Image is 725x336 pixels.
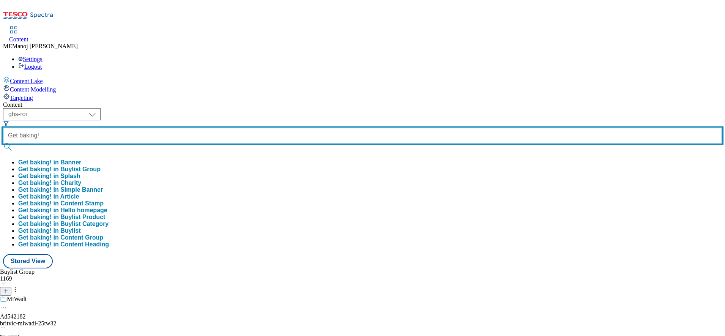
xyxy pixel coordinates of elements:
div: Get baking! in [18,200,104,207]
span: Hello homepage [60,207,107,213]
div: Get baking! in [18,166,101,173]
span: Targeting [10,95,33,101]
button: Get baking! in Buylist Group [18,166,101,173]
a: Content [9,27,28,43]
button: Get baking! in Banner [18,159,81,166]
div: Content [3,101,722,108]
a: Logout [18,63,42,70]
div: Get baking! in [18,207,107,214]
button: Get baking! in Content Stamp [18,200,104,207]
a: Content Modelling [3,85,722,93]
input: Search [3,128,722,143]
button: Get baking! in Buylist Category [18,221,109,227]
span: Content [9,36,28,43]
button: Get baking! in Buylist [18,227,80,234]
button: Get baking! in Charity [18,180,81,186]
span: Buylist Group [60,166,101,172]
span: Content Lake [10,78,43,84]
span: Manoj [PERSON_NAME] [12,43,78,49]
button: Get baking! in Buylist Product [18,214,105,221]
span: Content Modelling [10,86,56,93]
button: Get baking! in Splash [18,173,80,180]
span: Content Stamp [60,200,104,207]
button: Get baking! in Content Heading [18,241,109,248]
button: Get baking! in Article [18,193,79,200]
a: Settings [18,56,43,62]
a: Content Lake [3,76,722,85]
button: Get baking! in Content Group [18,234,103,241]
a: Targeting [3,93,722,101]
button: Get baking! in Simple Banner [18,186,103,193]
span: ME [3,43,12,49]
button: Stored View [3,254,53,268]
button: Get baking! in Hello homepage [18,207,107,214]
div: MiWadi [7,296,27,303]
svg: Search Filters [3,120,9,126]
